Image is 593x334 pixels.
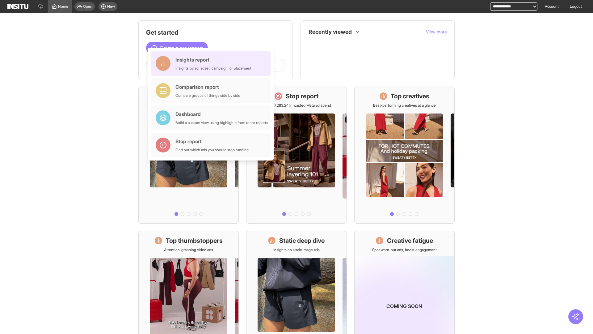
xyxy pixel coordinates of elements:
[354,87,455,224] a: Top creativesBest-performing creatives at a glance
[160,44,203,52] span: Create a new report
[107,4,115,9] span: New
[83,4,92,9] span: Open
[391,92,429,101] h1: Top creatives
[146,42,208,54] button: Create a new report
[7,4,28,9] img: Logo
[279,236,325,245] h1: Static deep dive
[175,138,249,145] div: Stop report
[426,29,447,35] button: View more
[175,56,251,63] div: Insights report
[166,236,223,245] h1: Top thumbstoppers
[373,103,436,108] p: Best-performing creatives at a glance
[175,120,268,125] div: Build a custom view using highlights from other reports
[164,247,213,252] p: Attention-grabbing video ads
[175,93,240,98] div: Compare groups of things side by side
[426,29,447,34] span: View more
[175,148,249,152] div: Find out which ads you should stop running
[286,92,318,101] h1: Stop report
[58,4,68,9] span: Home
[246,87,347,224] a: Stop reportSave £17,283.24 in wasted Meta ad spend
[175,83,240,91] div: Comparison report
[146,28,285,37] h1: Get started
[175,110,268,118] div: Dashboard
[262,103,331,108] p: Save £17,283.24 in wasted Meta ad spend
[175,66,251,71] div: Insights by ad, adset, campaign, or placement
[273,247,320,252] p: Insights on static image ads
[138,87,239,224] a: What's live nowSee all active ads instantly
